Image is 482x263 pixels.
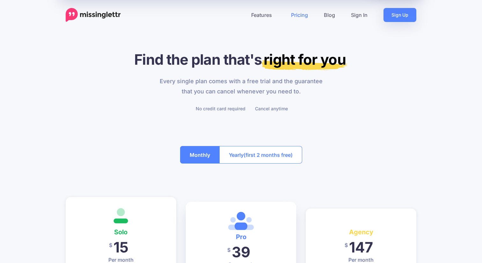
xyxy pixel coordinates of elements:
button: Yearly(first 2 months free) [219,146,302,164]
span: 39 [232,243,250,261]
span: 15 [113,238,128,256]
a: Pricing [283,8,316,22]
a: Sign Up [383,8,416,22]
span: $ [345,238,348,252]
li: No credit card required [194,105,245,113]
a: Blog [316,8,343,22]
span: $ [227,243,230,257]
a: Sign In [343,8,376,22]
a: Home [66,8,121,22]
span: $ [109,238,112,252]
span: 147 [349,238,373,256]
span: (first 2 months free) [244,150,293,160]
mark: right for you [262,51,347,70]
h1: Find the plan that's [66,51,416,68]
li: Cancel anytime [253,105,288,113]
img: <i class='fas fa-heart margin-right'></i>Most Popular [228,211,254,230]
a: Features [243,8,283,22]
h4: Agency [315,227,407,237]
button: Monthly [180,146,220,164]
h4: Solo [75,227,167,237]
p: Every single plan comes with a free trial and the guarantee that you can cancel whenever you need... [156,76,326,97]
h4: Pro [195,232,287,242]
